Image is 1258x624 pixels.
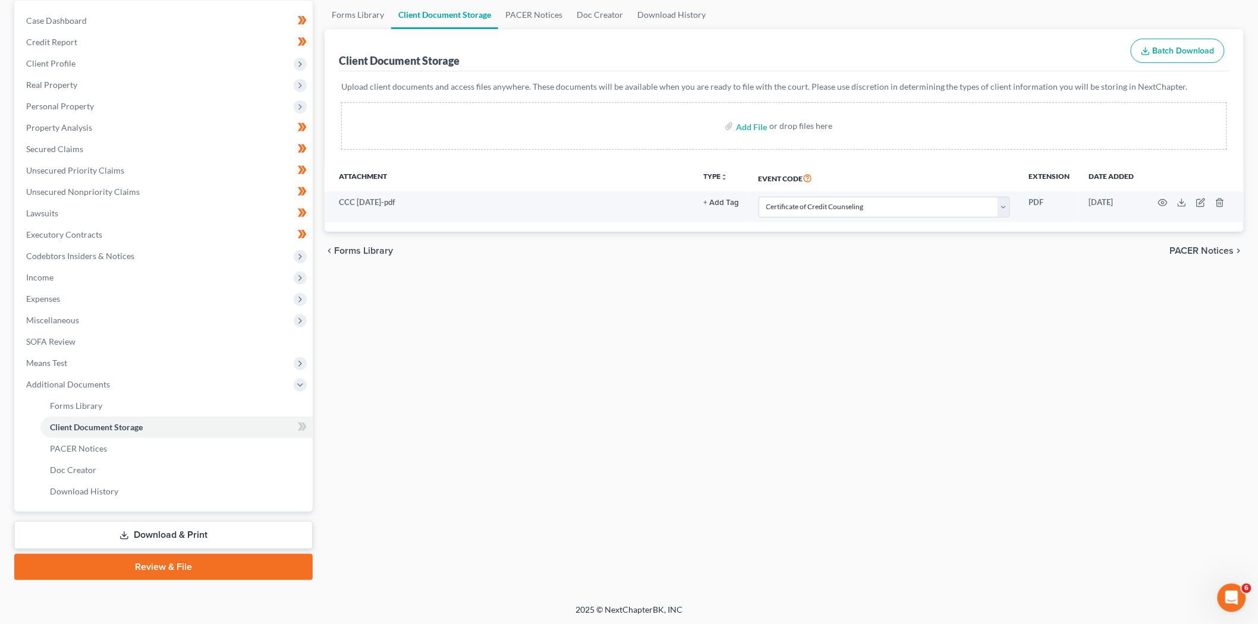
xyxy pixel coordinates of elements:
span: Expenses [26,294,60,304]
span: Means Test [26,358,67,368]
a: Review & File [14,554,313,580]
span: Download History [50,486,118,496]
span: Forms Library [334,246,393,256]
span: Client Document Storage [50,422,143,432]
td: [DATE] [1080,191,1144,222]
a: PACER Notices [40,438,313,459]
th: Extension [1020,164,1080,191]
a: Credit Report [17,31,313,53]
a: Secured Claims [17,138,313,160]
a: + Add Tag [704,197,740,208]
a: Forms Library [325,1,391,29]
a: Forms Library [40,395,313,417]
span: Batch Download [1153,46,1215,56]
a: SOFA Review [17,331,313,352]
span: Additional Documents [26,379,110,389]
span: Forms Library [50,401,102,411]
td: CCC [DATE]-pdf [325,191,694,222]
span: PACER Notices [1170,246,1234,256]
span: Property Analysis [26,122,92,133]
a: Property Analysis [17,117,313,138]
span: Unsecured Priority Claims [26,165,124,175]
span: 6 [1242,584,1251,593]
span: Real Property [26,80,77,90]
span: Personal Property [26,101,94,111]
td: PDF [1020,191,1080,222]
button: Batch Download [1131,39,1225,64]
span: Doc Creator [50,465,96,475]
span: Secured Claims [26,144,83,154]
a: Client Document Storage [391,1,498,29]
a: Unsecured Nonpriority Claims [17,181,313,203]
button: PACER Notices chevron_right [1170,246,1244,256]
a: Executory Contracts [17,224,313,245]
a: Doc Creator [570,1,630,29]
th: Date added [1080,164,1144,191]
span: Client Profile [26,58,76,68]
p: Upload client documents and access files anywhere. These documents will be available when you are... [341,81,1227,93]
button: + Add Tag [704,199,740,207]
a: Client Document Storage [40,417,313,438]
a: Case Dashboard [17,10,313,31]
span: Miscellaneous [26,315,79,325]
div: or drop files here [769,120,832,132]
th: Event Code [749,164,1020,191]
span: Income [26,272,54,282]
th: Attachment [325,164,694,191]
iframe: Intercom live chat [1218,584,1246,612]
a: Download History [40,481,313,502]
span: Case Dashboard [26,15,87,26]
span: Executory Contracts [26,229,102,239]
i: chevron_right [1234,246,1244,256]
a: PACER Notices [498,1,570,29]
a: Download & Print [14,521,313,549]
a: Lawsuits [17,203,313,224]
div: Client Document Storage [339,53,460,68]
span: Lawsuits [26,208,58,218]
i: unfold_more [721,174,728,181]
button: chevron_left Forms Library [325,246,393,256]
a: Doc Creator [40,459,313,481]
span: SOFA Review [26,336,76,346]
span: Credit Report [26,37,77,47]
a: Unsecured Priority Claims [17,160,313,181]
i: chevron_left [325,246,334,256]
a: Download History [630,1,713,29]
span: Codebtors Insiders & Notices [26,251,134,261]
span: PACER Notices [50,443,107,453]
span: Unsecured Nonpriority Claims [26,187,140,197]
button: TYPEunfold_more [704,173,728,181]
